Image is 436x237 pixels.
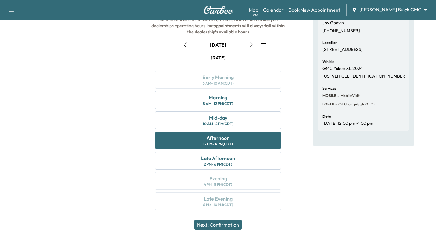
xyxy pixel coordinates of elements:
[207,134,229,142] div: Afternoon
[187,23,285,35] b: appointments will always fall within the dealership's available hours
[210,41,226,48] div: [DATE]
[322,86,336,90] h6: Services
[337,102,375,107] span: Oil Change 8qts of oil
[211,55,225,61] div: [DATE]
[194,220,242,230] button: Next: Confirmation
[322,102,334,107] span: LOFT8
[252,13,258,17] div: Beta
[203,101,233,106] div: 8 AM - 12 PM (CDT)
[322,47,363,52] p: [STREET_ADDRESS]
[203,6,233,14] img: Curbee Logo
[336,93,339,99] span: -
[322,66,363,71] p: GMC Yukon XL 2024
[334,101,337,107] span: -
[204,162,232,167] div: 2 PM - 6 PM (CDT)
[209,114,227,121] div: Mid-day
[263,6,284,13] a: Calendar
[209,94,227,101] div: Morning
[322,28,360,34] p: [PHONE_NUMBER]
[339,93,360,98] span: Mobile Visit
[322,20,344,26] p: Joy Godvin
[249,6,258,13] a: MapBeta
[359,6,421,13] span: [PERSON_NAME] Buick GMC
[322,121,373,126] p: [DATE] , 12:00 pm - 4:00 pm
[322,115,331,118] h6: Date
[322,60,334,63] h6: Vehicle
[201,155,235,162] div: Late Afternoon
[289,6,340,13] a: Book New Appointment
[322,93,336,98] span: MOBILE
[322,74,407,79] p: [US_VEHICLE_IDENTIFICATION_NUMBER]
[322,41,337,44] h6: Location
[203,142,233,147] div: 12 PM - 4 PM (CDT)
[203,121,233,126] div: 10 AM - 2 PM (CDT)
